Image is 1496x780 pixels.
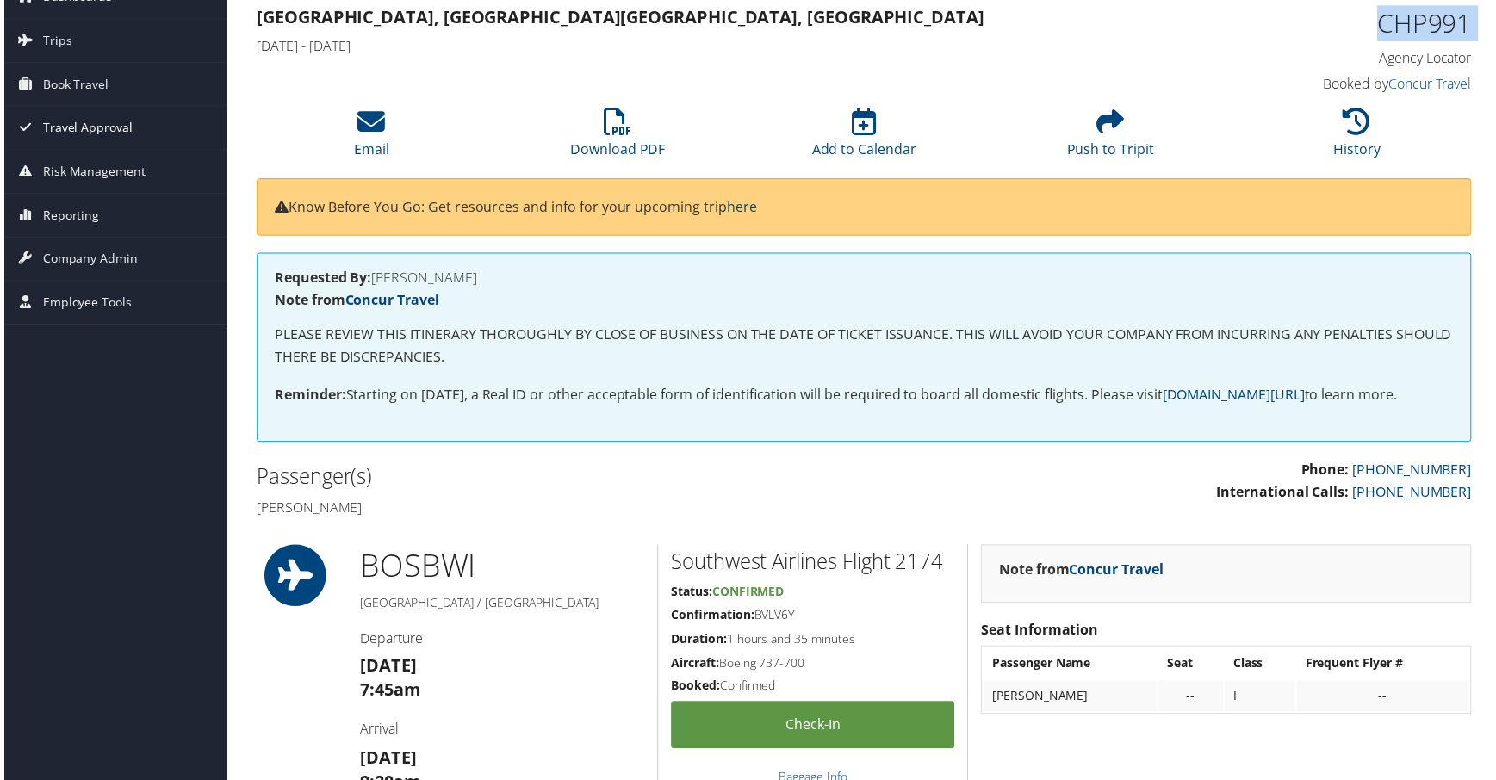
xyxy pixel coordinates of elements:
a: Push to Tripit [1069,118,1157,159]
strong: [DATE] [358,750,415,773]
a: Concur Travel [343,292,438,311]
strong: Status: [671,586,712,603]
a: [PHONE_NUMBER] [1356,485,1476,504]
a: Concur Travel [1393,74,1476,93]
strong: [DATE] [358,658,415,681]
strong: Phone: [1305,462,1353,481]
h4: Agency Locator [1190,48,1476,67]
strong: Reminder: [272,387,344,406]
strong: Note from [1001,563,1166,582]
span: Travel Approval [39,107,129,150]
h4: Booked by [1190,74,1476,93]
p: Starting on [DATE], a Real ID or other acceptable form of identification will be required to boar... [272,387,1458,409]
a: [DOMAIN_NAME][URL] [1165,387,1308,406]
a: Add to Calendar [812,118,917,159]
h5: [GEOGRAPHIC_DATA] / [GEOGRAPHIC_DATA] [358,597,644,615]
strong: International Calls: [1220,485,1353,504]
h5: Boeing 737-700 [671,658,956,675]
a: [PHONE_NUMBER] [1356,462,1476,481]
span: Employee Tools [39,282,128,325]
a: here [727,198,757,217]
strong: Requested By: [272,269,369,288]
strong: Aircraft: [671,658,719,674]
h5: 1 hours and 35 minutes [671,634,956,651]
span: Risk Management [39,151,142,194]
strong: 7:45am [358,682,419,705]
h5: Confirmed [671,681,956,698]
h4: Arrival [358,723,644,742]
a: Check-in [671,705,956,752]
strong: [GEOGRAPHIC_DATA], [GEOGRAPHIC_DATA] [GEOGRAPHIC_DATA], [GEOGRAPHIC_DATA] [254,5,986,28]
a: Download PDF [569,118,665,159]
span: Book Travel [39,63,105,106]
td: [PERSON_NAME] [985,684,1159,715]
h5: BVLV6Y [671,610,956,627]
a: Email [351,118,387,159]
div: -- [1309,692,1465,708]
strong: Duration: [671,634,727,650]
th: Frequent Flyer # [1300,652,1474,683]
th: Seat [1162,652,1226,683]
a: History [1338,118,1385,159]
span: Trips [39,19,68,62]
th: Class [1228,652,1299,683]
strong: Note from [272,292,438,311]
h4: Departure [358,632,644,651]
h1: CHP991 [1190,5,1476,41]
span: Confirmed [712,586,785,603]
h2: Southwest Airlines Flight 2174 [671,550,956,579]
strong: Confirmation: [671,610,754,626]
p: PLEASE REVIEW THIS ITINERARY THOROUGHLY BY CLOSE OF BUSINESS ON THE DATE OF TICKET ISSUANCE. THIS... [272,325,1458,369]
span: Company Admin [39,238,134,282]
a: Concur Travel [1071,563,1166,582]
h4: [PERSON_NAME] [254,500,853,519]
th: Passenger Name [985,652,1159,683]
h2: Passenger(s) [254,464,853,493]
td: I [1228,684,1299,715]
div: -- [1170,692,1218,708]
p: Know Before You Go: Get resources and info for your upcoming trip [272,197,1458,220]
strong: Booked: [671,681,720,697]
span: Reporting [39,195,96,238]
h4: [DATE] - [DATE] [254,36,1164,55]
h4: [PERSON_NAME] [272,272,1458,286]
h1: BOS BWI [358,548,644,591]
strong: Seat Information [983,623,1101,642]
